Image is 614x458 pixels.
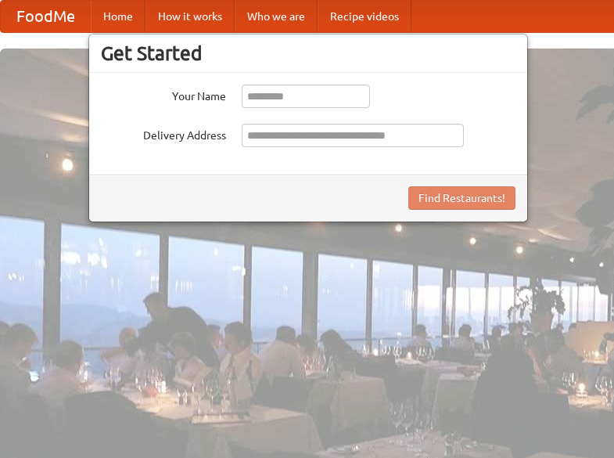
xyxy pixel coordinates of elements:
[101,41,515,65] h3: Get Started
[235,1,318,32] a: Who we are
[318,1,411,32] a: Recipe videos
[1,1,91,32] a: FoodMe
[145,1,235,32] a: How it works
[91,1,145,32] a: Home
[101,85,226,104] label: Your Name
[101,124,226,143] label: Delivery Address
[408,186,515,210] button: Find Restaurants!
